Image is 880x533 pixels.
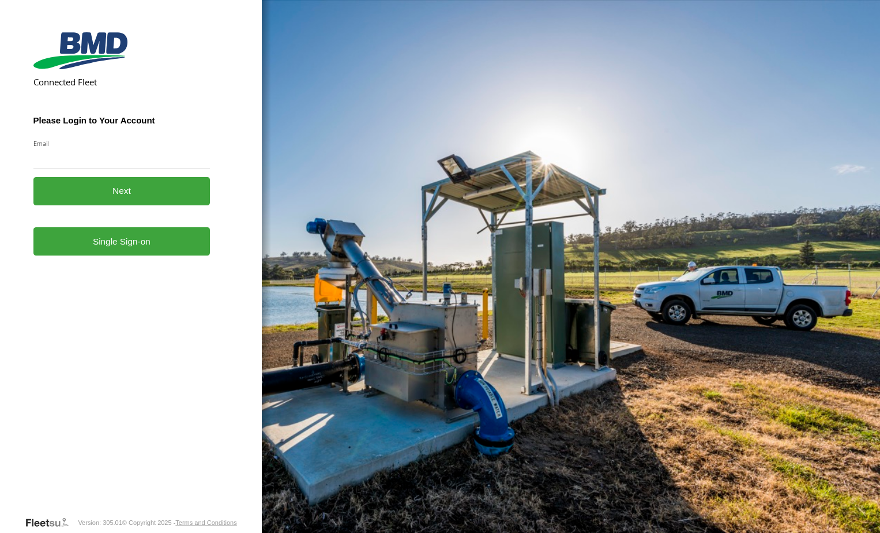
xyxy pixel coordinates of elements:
h2: Connected Fleet [33,76,210,88]
div: © Copyright 2025 - [122,519,237,526]
label: Email [33,139,210,148]
a: Terms and Conditions [175,519,236,526]
button: Next [33,177,210,205]
a: Single Sign-on [33,227,210,256]
div: Version: 305.01 [78,519,122,526]
h3: Please Login to Your Account [33,115,210,125]
img: BMD [33,32,127,69]
a: Visit our Website [25,517,78,528]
